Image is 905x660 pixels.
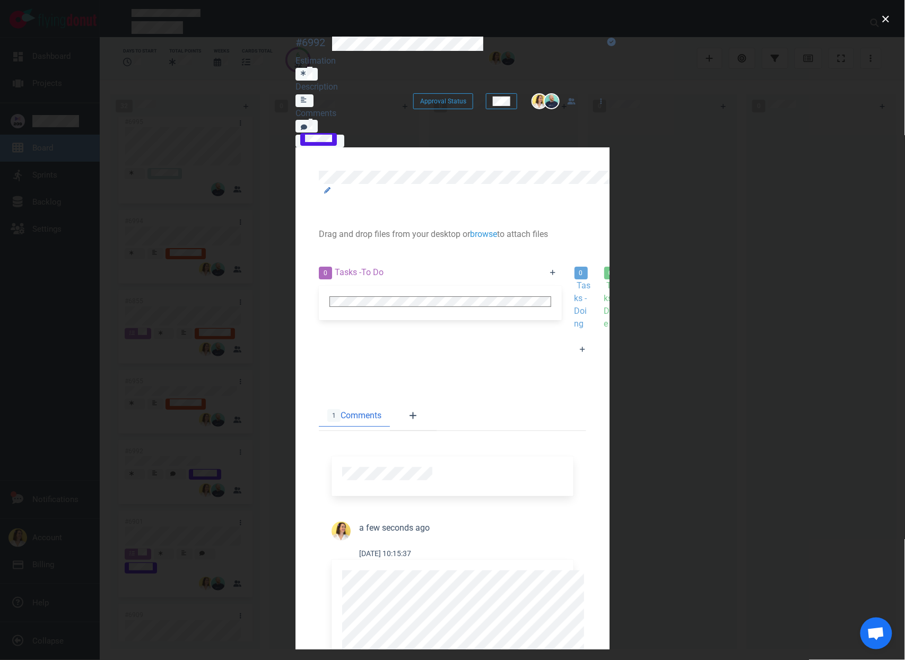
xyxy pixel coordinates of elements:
img: 36 [332,522,351,541]
small: [DATE] 10:15:37 [359,549,411,558]
div: a few seconds ago [359,522,430,534]
span: Tasks - To Do [335,267,384,277]
img: 26 [545,94,559,108]
span: Tasks - Doing [575,280,591,329]
img: 26 [533,94,546,108]
span: 1 [327,409,341,422]
button: close [877,11,894,28]
div: Description [295,81,375,93]
span: Comments [341,409,381,422]
span: 0 [319,267,332,279]
span: 0 [575,267,588,279]
div: #6992 [295,36,325,49]
span: to attach files [497,229,548,239]
div: Comments [295,107,375,120]
button: Approval Status [413,93,473,109]
span: Tasks - Done [604,280,621,329]
div: Ouvrir le chat [860,618,892,649]
span: 0 [604,267,617,279]
span: Drag and drop files from your desktop or [319,229,470,239]
a: browse [470,229,497,239]
div: Estimation [295,55,375,67]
